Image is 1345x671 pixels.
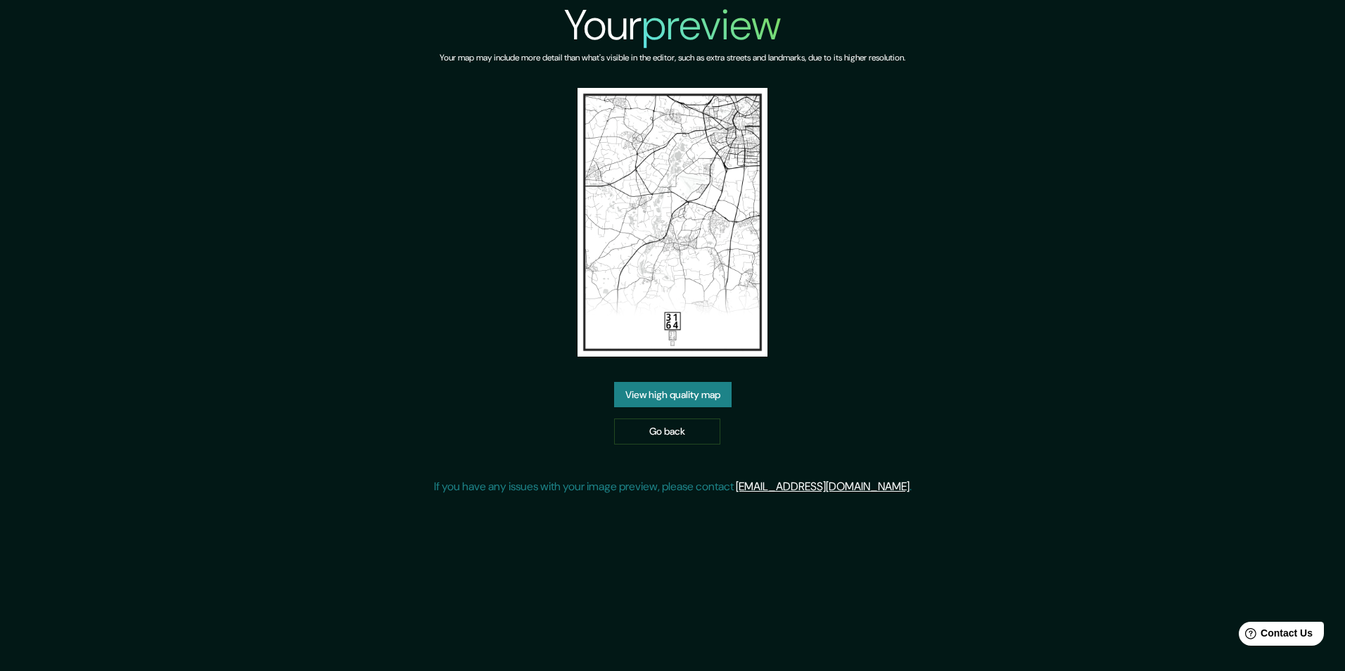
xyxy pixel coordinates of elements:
a: [EMAIL_ADDRESS][DOMAIN_NAME] [736,479,910,494]
a: View high quality map [614,382,732,408]
iframe: Help widget launcher [1220,616,1330,656]
p: If you have any issues with your image preview, please contact . [434,478,912,495]
a: Go back [614,418,720,445]
img: created-map-preview [578,88,767,357]
h6: Your map may include more detail than what's visible in the editor, such as extra streets and lan... [440,51,905,65]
